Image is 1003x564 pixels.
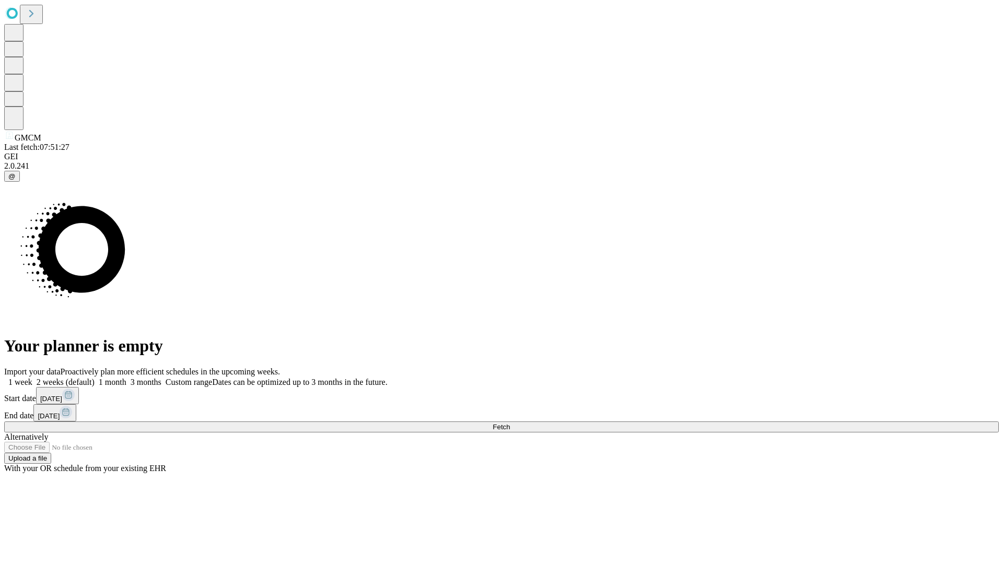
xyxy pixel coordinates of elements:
[4,171,20,182] button: @
[38,412,60,420] span: [DATE]
[4,367,61,376] span: Import your data
[15,133,41,142] span: GMCM
[4,421,999,432] button: Fetch
[166,378,212,386] span: Custom range
[4,152,999,161] div: GEI
[131,378,161,386] span: 3 months
[4,161,999,171] div: 2.0.241
[4,387,999,404] div: Start date
[40,395,62,403] span: [DATE]
[33,404,76,421] button: [DATE]
[4,404,999,421] div: End date
[212,378,387,386] span: Dates can be optimized up to 3 months in the future.
[4,464,166,473] span: With your OR schedule from your existing EHR
[4,453,51,464] button: Upload a file
[4,432,48,441] span: Alternatively
[36,387,79,404] button: [DATE]
[8,378,32,386] span: 1 week
[4,336,999,356] h1: Your planner is empty
[37,378,95,386] span: 2 weeks (default)
[61,367,280,376] span: Proactively plan more efficient schedules in the upcoming weeks.
[4,143,69,151] span: Last fetch: 07:51:27
[8,172,16,180] span: @
[99,378,126,386] span: 1 month
[493,423,510,431] span: Fetch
